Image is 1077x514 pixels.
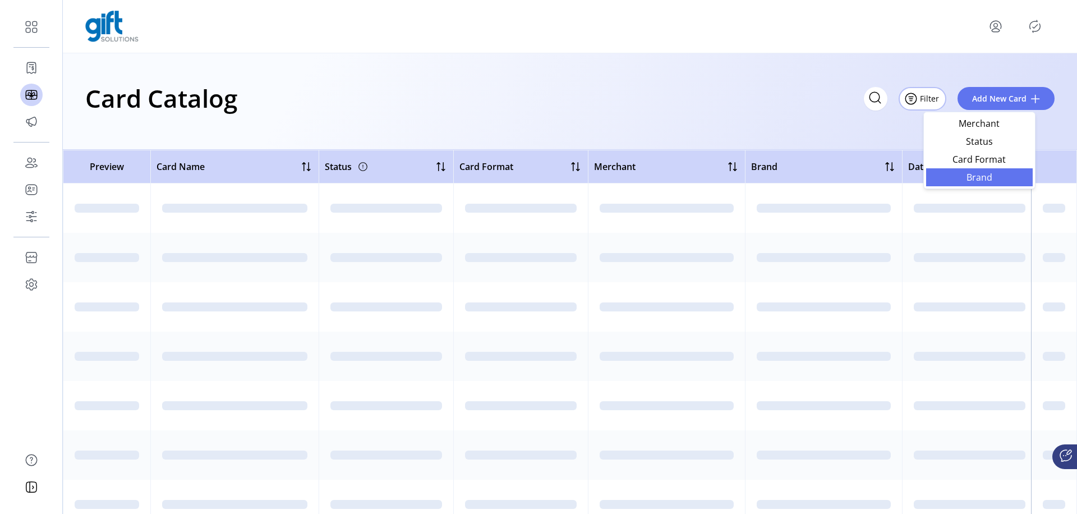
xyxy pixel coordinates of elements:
[325,158,370,176] div: Status
[972,93,1027,104] span: Add New Card
[926,114,1033,132] li: Merchant
[926,168,1033,186] li: Brand
[926,132,1033,150] li: Status
[987,17,1005,35] button: menu
[899,87,946,111] button: Filter Button
[933,137,1026,146] span: Status
[958,87,1055,110] button: Add New Card
[933,173,1026,182] span: Brand
[920,93,939,104] span: Filter
[85,79,237,118] h1: Card Catalog
[933,119,1026,128] span: Merchant
[751,160,777,173] span: Brand
[926,150,1033,168] li: Card Format
[1026,17,1044,35] button: Publisher Panel
[933,155,1026,164] span: Card Format
[459,160,513,173] span: Card Format
[69,160,145,173] span: Preview
[157,160,205,173] span: Card Name
[908,160,964,173] span: Date Created
[85,11,139,42] img: logo
[864,87,887,111] input: Search
[594,160,636,173] span: Merchant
